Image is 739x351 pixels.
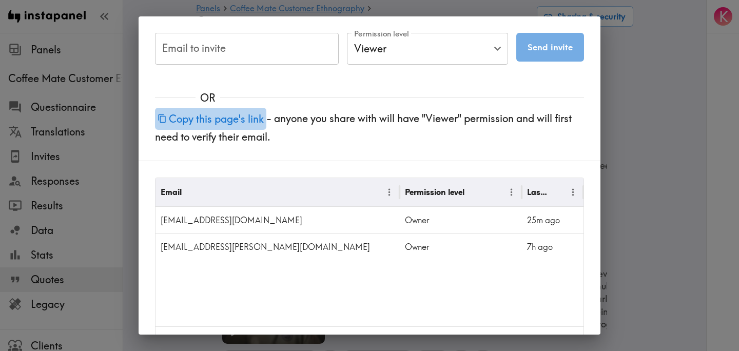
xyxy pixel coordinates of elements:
span: 25m ago [527,215,560,225]
label: Permission level [354,28,409,40]
button: Menu [503,184,519,200]
button: Send invite [516,33,584,62]
div: Viewer [347,33,508,65]
div: max.roder@publicisna.com [155,233,400,260]
button: Sort [183,184,199,200]
div: Email [161,187,182,197]
button: Copy this page's link [155,108,266,130]
div: - anyone you share with will have "Viewer" permission and will first need to verify their email. [139,105,600,161]
div: Last Viewed [527,187,549,197]
div: Owner [400,233,522,260]
div: Owner [400,207,522,233]
span: 7h ago [527,242,553,252]
button: Menu [381,184,397,200]
div: Permission level [405,187,464,197]
span: OR [196,91,220,105]
div: julianna.simon@publicisna.com [155,207,400,233]
button: Sort [465,184,481,200]
button: Menu [565,184,581,200]
button: Sort [550,184,566,200]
